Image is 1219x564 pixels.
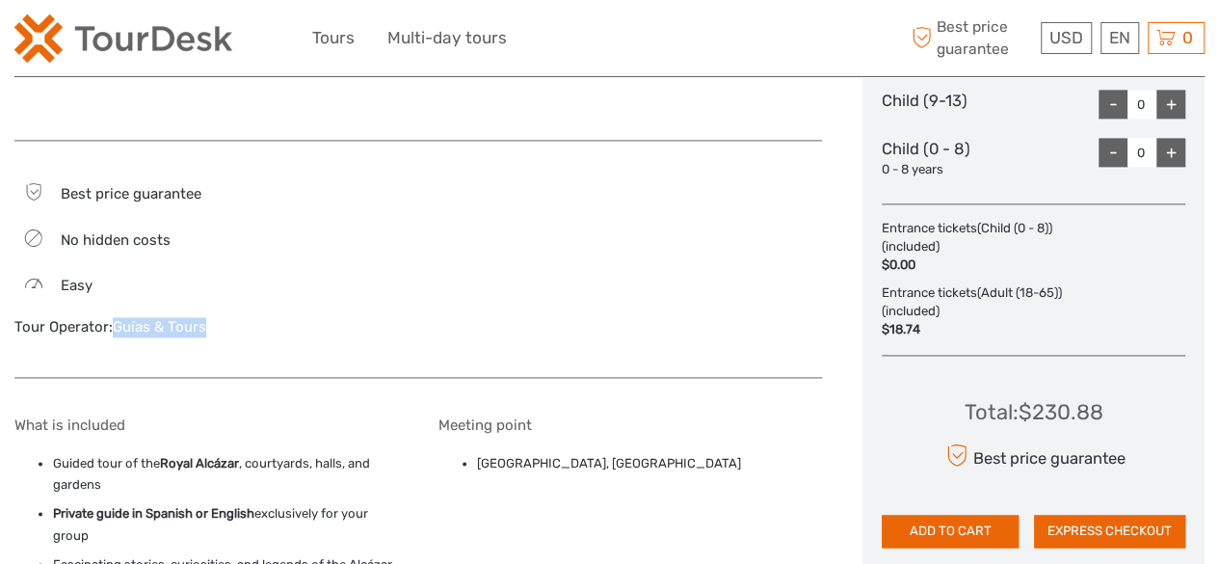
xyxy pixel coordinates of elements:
[14,14,232,63] img: 2254-3441b4b5-4e5f-4d00-b396-31f1d84a6ebf_logo_small.png
[882,138,983,178] div: Child (0 - 8)
[387,24,507,52] a: Multi-day tours
[53,506,254,521] strong: Private guide in Spanish or English
[1156,90,1185,119] div: +
[14,317,398,337] div: Tour Operator:
[882,90,983,119] div: Child (9-13)
[222,30,245,53] button: Open LiveChat chat widget
[1156,138,1185,167] div: +
[882,161,983,179] div: 0 - 8 years
[438,416,822,434] h5: Meeting point
[27,34,218,49] p: We're away right now. Please check back later!
[53,453,398,497] li: Guided tour of the , courtyards, halls, and gardens
[1100,22,1139,54] div: EN
[1049,28,1083,47] span: USD
[1034,515,1185,548] button: EXPRESS CHECKOUT
[160,456,239,470] strong: Royal Alcázar
[61,277,93,294] span: Easy
[1099,138,1127,167] div: -
[53,503,398,547] li: exclusively for your group
[1099,90,1127,119] div: -
[1179,28,1196,47] span: 0
[882,256,1100,275] div: $0.00
[14,416,398,434] h5: What is included
[312,24,355,52] a: Tours
[477,453,822,474] li: [GEOGRAPHIC_DATA], [GEOGRAPHIC_DATA]
[907,16,1036,59] span: Best price guarantee
[113,318,206,336] a: Guías & Tours
[61,185,201,202] span: Best price guarantee
[882,321,1100,339] div: $18.74
[882,515,1019,548] button: ADD TO CART
[61,231,171,249] span: No hidden costs
[941,439,1126,472] div: Best price guarantee
[882,284,1109,339] div: Entrance tickets (Adult (18-65)) (included)
[882,220,1109,275] div: Entrance tickets (Child (0 - 8)) (included)
[965,397,1103,427] div: Total : $230.88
